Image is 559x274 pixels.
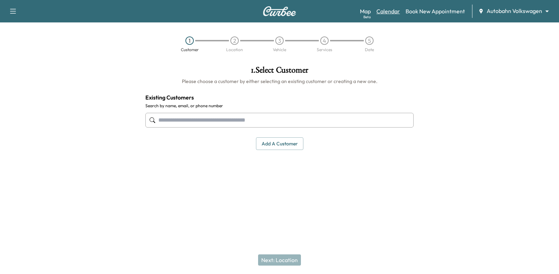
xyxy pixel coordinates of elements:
h4: Existing Customers [145,93,414,102]
h1: 1 . Select Customer [145,66,414,78]
div: 1 [185,36,194,45]
a: Calendar [376,7,400,15]
a: MapBeta [360,7,371,15]
div: Date [365,48,374,52]
button: Add a customer [256,137,303,150]
div: Customer [181,48,199,52]
div: Location [226,48,243,52]
div: Beta [363,14,371,20]
a: Book New Appointment [406,7,465,15]
div: 2 [230,36,239,45]
div: 3 [275,36,284,45]
div: Vehicle [273,48,286,52]
span: Autobahn Volkswagen [487,7,542,15]
label: Search by name, email, or phone number [145,103,414,109]
h6: Please choose a customer by either selecting an existing customer or creating a new one. [145,78,414,85]
img: Curbee Logo [263,6,296,16]
div: 5 [365,36,374,45]
div: Services [317,48,332,52]
div: 4 [320,36,329,45]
